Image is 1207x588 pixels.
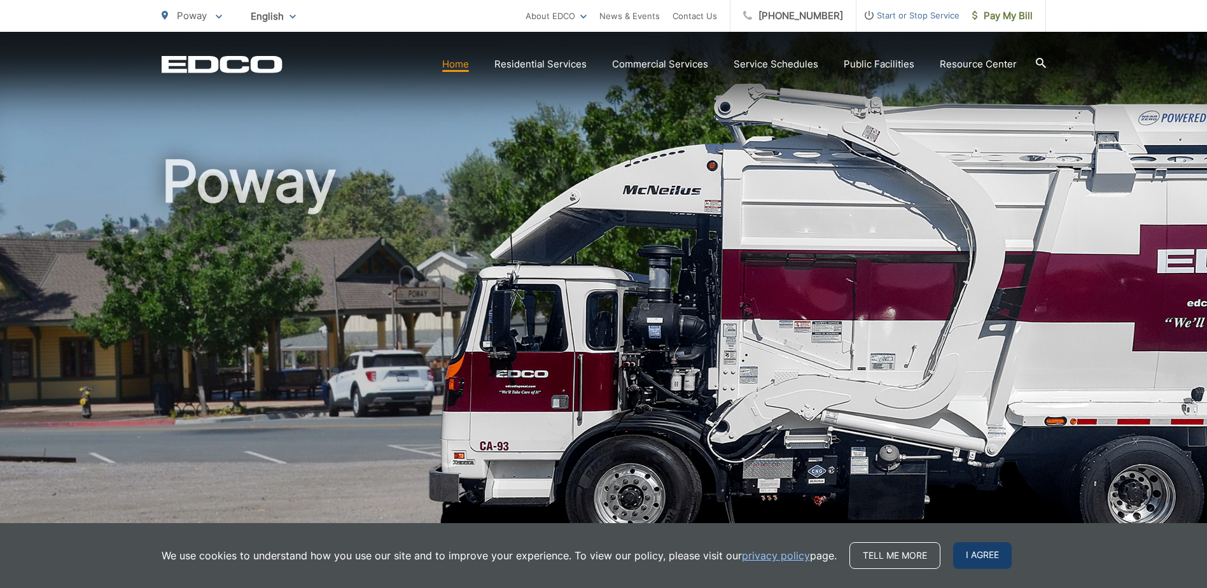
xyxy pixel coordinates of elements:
h1: Poway [162,150,1046,552]
a: Public Facilities [844,57,914,72]
a: Home [442,57,469,72]
span: Poway [177,10,207,22]
a: Resource Center [940,57,1017,72]
span: I agree [953,542,1012,569]
a: Commercial Services [612,57,708,72]
a: EDCD logo. Return to the homepage. [162,55,283,73]
span: Pay My Bill [972,8,1033,24]
a: About EDCO [526,8,587,24]
a: Contact Us [673,8,717,24]
a: News & Events [599,8,660,24]
a: Residential Services [494,57,587,72]
a: privacy policy [742,548,810,563]
span: English [241,5,305,27]
a: Service Schedules [734,57,818,72]
p: We use cookies to understand how you use our site and to improve your experience. To view our pol... [162,548,837,563]
a: Tell me more [849,542,940,569]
